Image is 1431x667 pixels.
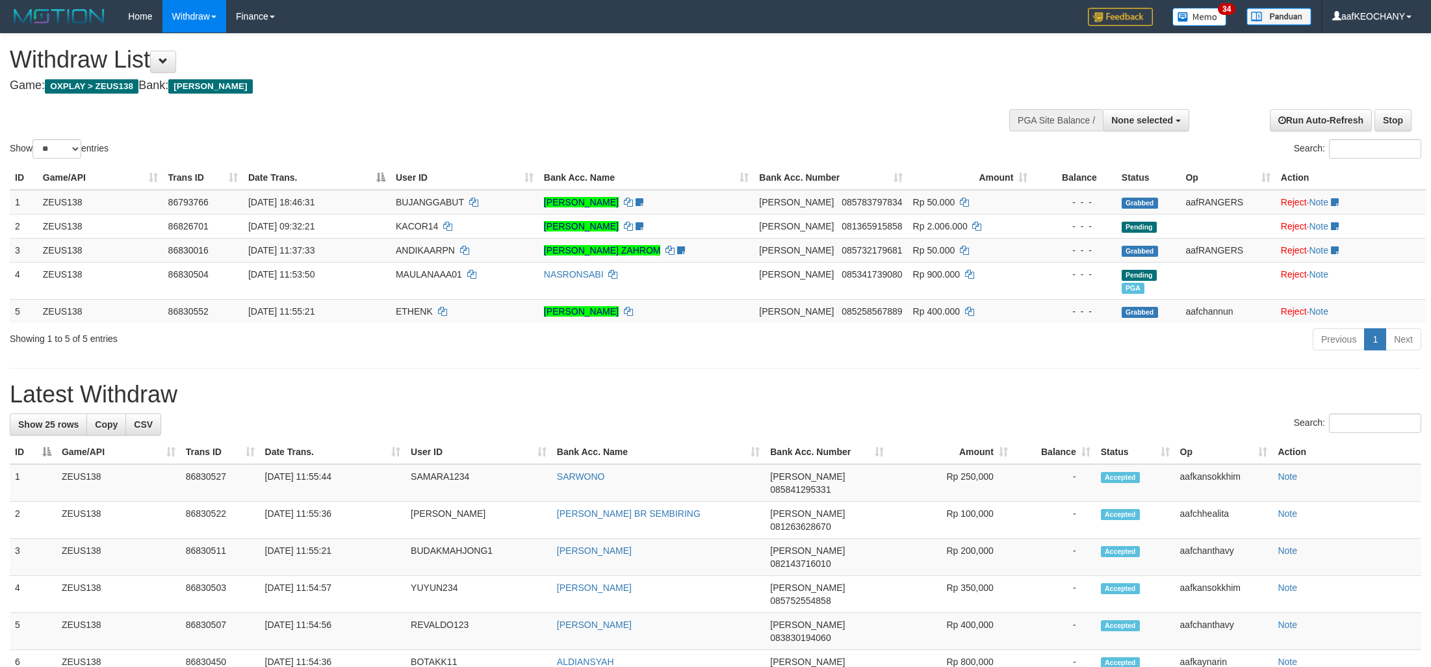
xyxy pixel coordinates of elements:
[889,613,1013,650] td: Rp 400,000
[1180,238,1275,262] td: aafRANGERS
[889,502,1013,539] td: Rp 100,000
[243,166,391,190] th: Date Trans.: activate to sort column descending
[248,306,315,317] span: [DATE] 11:55:21
[1313,328,1365,350] a: Previous
[396,269,462,280] span: MAULANAAA01
[248,197,315,207] span: [DATE] 18:46:31
[557,620,632,630] a: [PERSON_NAME]
[1278,657,1297,667] a: Note
[260,613,406,650] td: [DATE] 11:54:56
[544,221,619,231] a: [PERSON_NAME]
[1122,283,1144,294] span: Marked by aafkaynarin
[168,197,209,207] span: 86793766
[552,440,765,464] th: Bank Acc. Name: activate to sort column ascending
[889,576,1013,613] td: Rp 350,000
[1270,109,1372,131] a: Run Auto-Refresh
[765,440,889,464] th: Bank Acc. Number: activate to sort column ascending
[1281,221,1307,231] a: Reject
[95,419,118,430] span: Copy
[181,539,260,576] td: 86830511
[248,269,315,280] span: [DATE] 11:53:50
[181,576,260,613] td: 86830503
[406,502,552,539] td: [PERSON_NAME]
[168,269,209,280] span: 86830504
[889,539,1013,576] td: Rp 200,000
[1122,198,1158,209] span: Grabbed
[168,79,252,94] span: [PERSON_NAME]
[38,238,163,262] td: ZEUS138
[1364,328,1386,350] a: 1
[1101,583,1140,594] span: Accepted
[125,413,161,436] a: CSV
[1175,576,1273,613] td: aafkansokkhim
[1122,307,1158,318] span: Grabbed
[889,440,1013,464] th: Amount: activate to sort column ascending
[57,502,181,539] td: ZEUS138
[770,471,845,482] span: [PERSON_NAME]
[1309,197,1328,207] a: Note
[57,440,181,464] th: Game/API: activate to sort column ascending
[1218,3,1235,15] span: 34
[842,221,902,231] span: Copy 081365915858 to clipboard
[759,245,834,255] span: [PERSON_NAME]
[1013,464,1096,502] td: -
[1038,244,1111,257] div: - - -
[544,197,619,207] a: [PERSON_NAME]
[1122,270,1157,281] span: Pending
[181,440,260,464] th: Trans ID: activate to sort column ascending
[10,413,87,436] a: Show 25 rows
[1246,8,1311,25] img: panduan.png
[181,502,260,539] td: 86830522
[1329,139,1421,159] input: Search:
[1281,245,1307,255] a: Reject
[1175,539,1273,576] td: aafchanthavy
[770,545,845,556] span: [PERSON_NAME]
[754,166,907,190] th: Bank Acc. Number: activate to sort column ascending
[770,595,831,606] span: Copy 085752554858 to clipboard
[248,245,315,255] span: [DATE] 11:37:33
[1278,471,1297,482] a: Note
[1278,620,1297,630] a: Note
[1294,413,1421,433] label: Search:
[86,413,126,436] a: Copy
[260,576,406,613] td: [DATE] 11:54:57
[406,613,552,650] td: REVALDO123
[57,539,181,576] td: ZEUS138
[10,7,109,26] img: MOTION_logo.png
[1101,620,1140,631] span: Accepted
[1013,539,1096,576] td: -
[57,576,181,613] td: ZEUS138
[1013,502,1096,539] td: -
[1281,306,1307,317] a: Reject
[1013,440,1096,464] th: Balance: activate to sort column ascending
[1088,8,1153,26] img: Feedback.jpg
[557,582,632,593] a: [PERSON_NAME]
[557,508,701,519] a: [PERSON_NAME] BR SEMBIRING
[1175,502,1273,539] td: aafchhealita
[1329,413,1421,433] input: Search:
[406,539,552,576] td: BUDAKMAHJONG1
[396,197,464,207] span: BUJANGGABUT
[1278,582,1297,593] a: Note
[539,166,754,190] th: Bank Acc. Name: activate to sort column ascending
[770,633,831,643] span: Copy 083830194060 to clipboard
[1122,222,1157,233] span: Pending
[557,471,605,482] a: SARWONO
[1038,196,1111,209] div: - - -
[10,382,1421,408] h1: Latest Withdraw
[1013,613,1096,650] td: -
[18,419,79,430] span: Show 25 rows
[134,419,153,430] span: CSV
[759,221,834,231] span: [PERSON_NAME]
[10,190,38,215] td: 1
[842,306,902,317] span: Copy 085258567889 to clipboard
[10,262,38,299] td: 4
[1101,509,1140,520] span: Accepted
[1272,440,1421,464] th: Action
[260,502,406,539] td: [DATE] 11:55:36
[396,306,433,317] span: ETHENK
[889,464,1013,502] td: Rp 250,000
[1276,166,1426,190] th: Action
[10,576,57,613] td: 4
[248,221,315,231] span: [DATE] 09:32:21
